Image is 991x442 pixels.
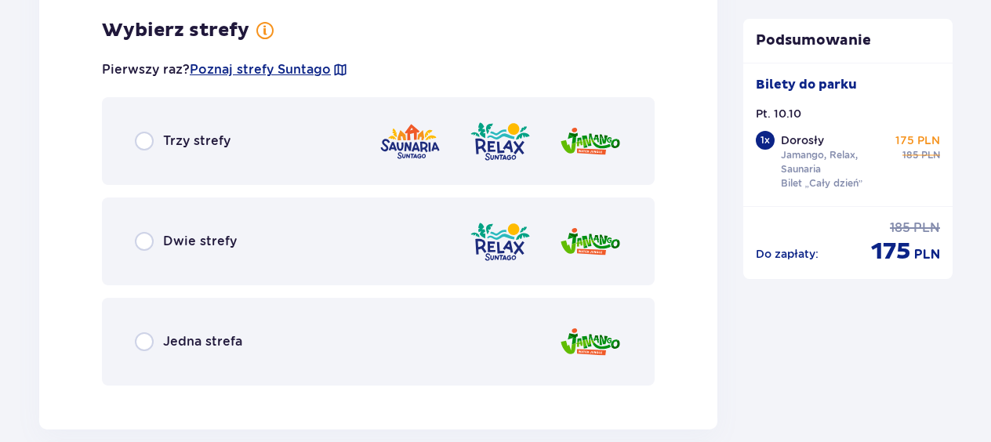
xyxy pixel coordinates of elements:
img: Relax [469,219,532,264]
img: Relax [469,119,532,164]
p: Bilety do parku [756,76,857,93]
span: 175 [871,237,911,266]
p: Bilet „Cały dzień” [781,176,863,190]
img: Saunaria [379,119,441,164]
span: 185 [902,148,918,162]
a: Poznaj strefy Suntago [190,61,331,78]
span: PLN [914,246,940,263]
span: Trzy strefy [163,132,231,150]
img: Jamango [559,219,622,264]
img: Jamango [559,320,622,364]
span: PLN [921,148,940,162]
p: Pt. 10.10 [756,106,801,121]
p: Jamango, Relax, Saunaria [781,148,889,176]
p: Podsumowanie [743,31,953,50]
h3: Wybierz strefy [102,19,249,42]
p: Pierwszy raz? [102,61,348,78]
span: PLN [913,219,940,237]
p: Dorosły [781,132,824,148]
img: Jamango [559,119,622,164]
span: Jedna strefa [163,333,242,350]
span: Dwie strefy [163,233,237,250]
div: 1 x [756,131,775,150]
span: 185 [890,219,910,237]
p: 175 PLN [895,132,940,148]
p: Do zapłaty : [756,246,819,262]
